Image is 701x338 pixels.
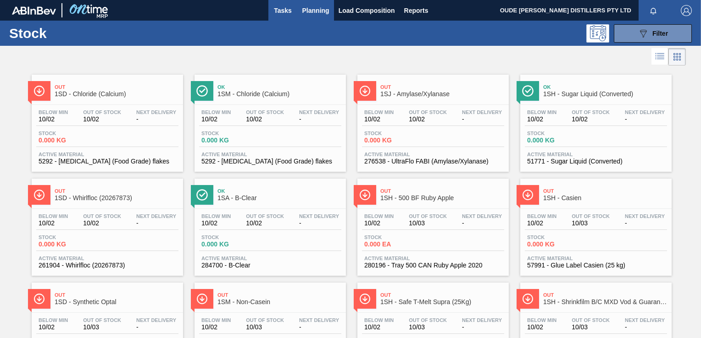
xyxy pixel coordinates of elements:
span: Next Delivery [625,213,665,219]
span: 10/02 [527,324,556,331]
h1: Stock [9,28,141,38]
span: Next Delivery [462,317,502,323]
span: Below Min [201,109,231,115]
span: 10/02 [83,220,121,227]
span: Active Material [39,152,176,157]
span: 0.000 KG [201,241,266,248]
span: 10/02 [39,220,68,227]
span: - [136,116,176,123]
span: Out [543,188,667,194]
span: Active Material [527,152,665,157]
span: Out [543,292,667,298]
button: Notifications [639,4,668,17]
span: 10/02 [364,116,394,123]
span: Stock [39,234,103,240]
span: 10/02 [39,324,68,331]
span: - [625,220,665,227]
span: Out Of Stock [572,317,610,323]
span: Below Min [201,317,231,323]
span: Next Delivery [625,109,665,115]
span: 0.000 KG [364,137,428,144]
a: ÍconeOut1SJ - Amylase/XylanaseBelow Min10/02Out Of Stock10/02Next Delivery-Stock0.000 KGActive Ma... [350,68,513,172]
span: Out Of Stock [572,109,610,115]
span: 57991 - Glue Label Casien (25 kg) [527,262,665,269]
span: 10/03 [572,220,610,227]
span: 0.000 KG [39,241,103,248]
span: 1SM - Chloride (Calcium) [217,91,341,98]
span: Below Min [201,213,231,219]
div: List Vision [651,48,668,65]
span: Out [380,188,504,194]
img: Ícone [359,293,371,305]
a: ÍconeOk1SM - Chloride (Calcium)Below Min10/02Out Of Stock10/02Next Delivery-Stock0.000 KGActive M... [188,68,350,172]
img: Logout [681,5,692,16]
span: 0.000 KG [39,137,103,144]
span: 1SM - Non-Casein [217,299,341,305]
span: Planning [302,5,329,16]
span: Out Of Stock [409,213,447,219]
img: Ícone [359,85,371,97]
span: 10/02 [246,220,284,227]
span: 0.000 KG [527,241,591,248]
span: 10/03 [409,220,447,227]
span: Out [217,292,341,298]
span: 10/02 [572,116,610,123]
span: Ok [217,84,341,90]
img: Ícone [196,85,208,97]
span: 10/02 [201,116,231,123]
span: Tasks [273,5,293,16]
div: Card Vision [668,48,686,65]
span: 10/02 [409,116,447,123]
span: 1SH - Safe T-Melt Supra (25Kg) [380,299,504,305]
a: ÍconeOut1SH - 500 BF Ruby AppleBelow Min10/02Out Of Stock10/03Next Delivery-Stock0.000 EAActive M... [350,172,513,276]
span: 10/02 [527,116,556,123]
img: Ícone [522,293,534,305]
span: 1SH - Sugar Liquid (Converted) [543,91,667,98]
a: ÍconeOk1SH - Sugar Liquid (Converted)Below Min10/02Out Of Stock10/02Next Delivery-Stock0.000 KGAc... [513,68,676,172]
span: Out Of Stock [246,109,284,115]
span: - [136,324,176,331]
span: Out Of Stock [83,213,121,219]
img: Ícone [359,189,371,201]
span: 10/02 [201,220,231,227]
span: Next Delivery [299,317,339,323]
span: 0.000 KG [201,137,266,144]
span: - [462,324,502,331]
span: - [299,116,339,123]
span: Out Of Stock [409,317,447,323]
span: 10/02 [39,116,68,123]
span: Active Material [364,256,502,261]
span: Next Delivery [136,317,176,323]
button: Filter [614,24,692,43]
span: Out Of Stock [572,213,610,219]
span: 10/02 [83,116,121,123]
span: 261904 - Whirlfloc (20267873) [39,262,176,269]
span: 1SD - Synthetic Optal [55,299,178,305]
span: 280196 - Tray 500 CAN Ruby Apple 2020 [364,262,502,269]
span: Out Of Stock [83,317,121,323]
span: Out Of Stock [83,109,121,115]
span: Out [55,84,178,90]
span: - [136,220,176,227]
span: 10/03 [409,324,447,331]
span: 1SD - Whirlfloc (20267873) [55,195,178,202]
span: Out [55,188,178,194]
span: Next Delivery [299,213,339,219]
span: 10/02 [246,116,284,123]
img: Ícone [33,189,45,201]
span: Out Of Stock [246,213,284,219]
span: Below Min [364,317,394,323]
span: 51771 - Sugar Liquid (Converted) [527,158,665,165]
span: Stock [201,234,266,240]
span: 1SH - Shrinkfilm B/C MXD Vod & Guarana Can [543,299,667,305]
span: Stock [201,131,266,136]
span: Out [380,292,504,298]
span: 10/03 [246,324,284,331]
span: 0.000 EA [364,241,428,248]
span: 284700 - B-Clear [201,262,339,269]
span: 1SJ - Amylase/Xylanase [380,91,504,98]
span: - [462,116,502,123]
span: 5292 - Calcium Chloride (Food Grade) flakes [39,158,176,165]
span: - [625,324,665,331]
span: Out Of Stock [246,317,284,323]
